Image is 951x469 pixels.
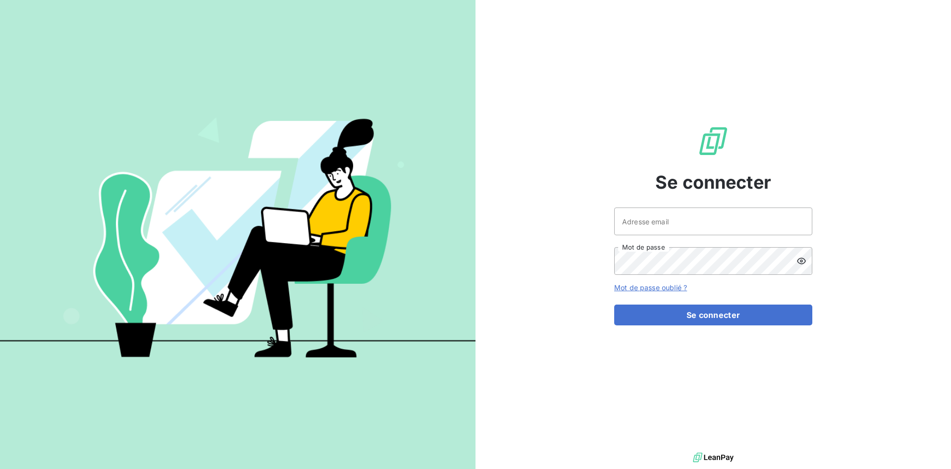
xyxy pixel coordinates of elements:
[614,305,812,325] button: Se connecter
[697,125,729,157] img: Logo LeanPay
[693,450,734,465] img: logo
[655,169,771,196] span: Se connecter
[614,208,812,235] input: placeholder
[614,283,687,292] a: Mot de passe oublié ?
